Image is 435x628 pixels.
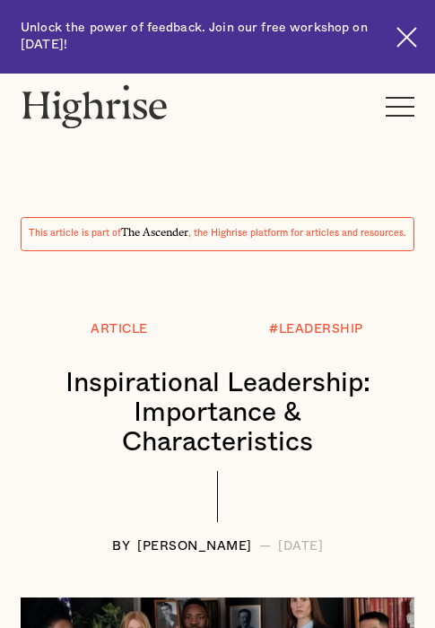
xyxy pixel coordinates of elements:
[396,27,417,48] img: Cross icon
[21,84,169,128] img: Highrise logo
[259,540,272,554] div: —
[137,540,252,554] div: [PERSON_NAME]
[39,369,396,458] h1: Inspirational Leadership: Importance & Characteristics
[29,229,121,238] span: This article is part of
[278,540,323,554] div: [DATE]
[112,540,130,554] div: BY
[269,323,363,336] div: #LEADERSHIP
[121,223,188,236] span: The Ascender
[91,323,148,336] div: Article
[188,229,406,238] span: , the Highrise platform for articles and resources.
